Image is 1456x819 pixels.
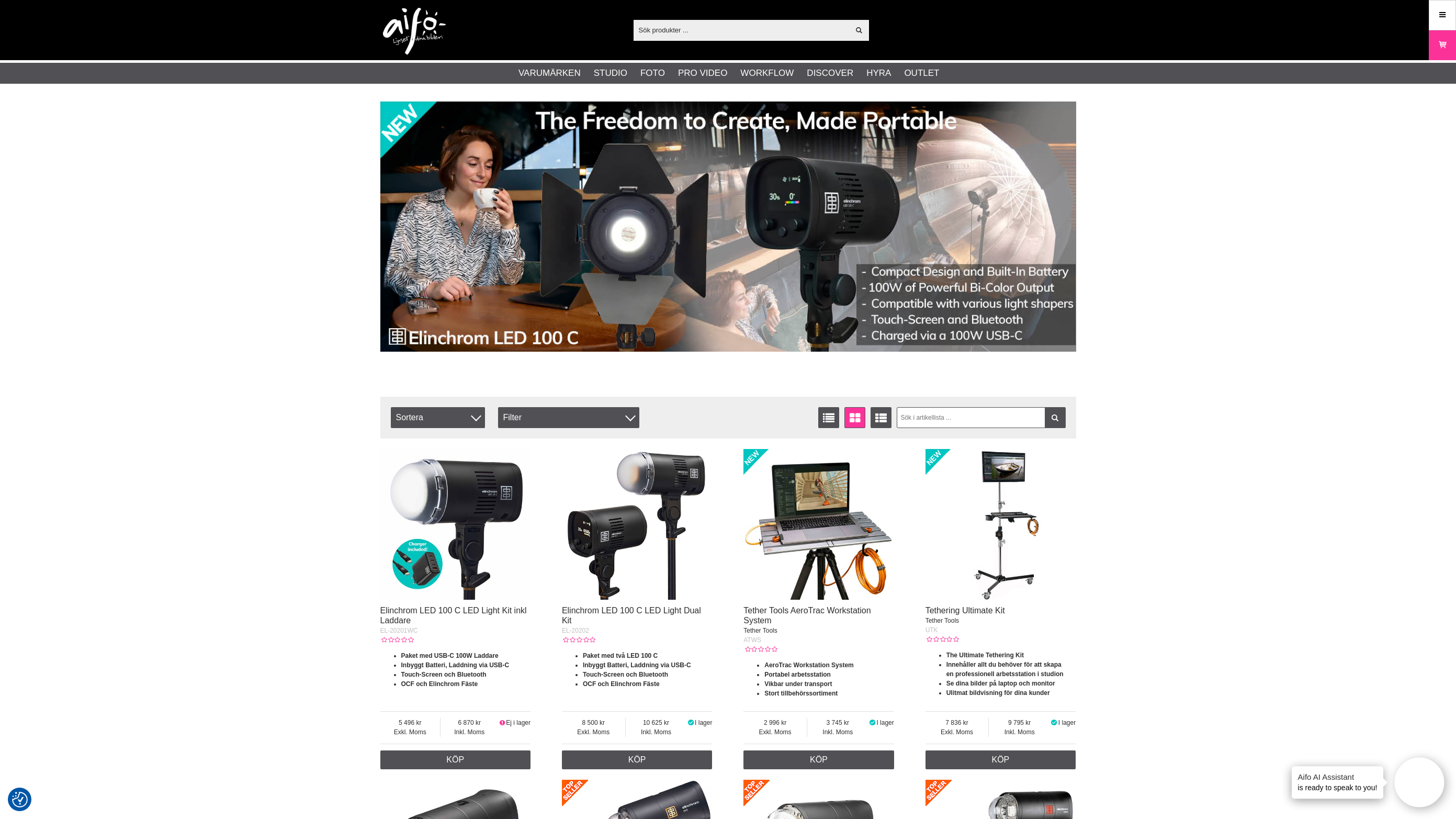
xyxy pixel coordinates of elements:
[634,22,850,38] input: Sök produkter ...
[866,66,891,80] a: Hyra
[562,449,713,600] img: Elinchrom LED 100 C LED Light Dual Kit
[764,661,854,669] strong: AeroTrac Workstation System
[946,652,1024,659] strong: The Ultimate Tethering Kit
[380,606,527,625] a: Elinchrom LED 100 C LED Light Kit inkl Laddare
[562,750,713,769] a: Köp
[380,718,441,727] span: 5 496
[925,617,959,624] span: Tether Tools
[12,790,28,809] button: Samtyckesinställningar
[925,606,1005,615] a: Tethering Ultimate Kit
[989,718,1050,727] span: 9 795
[562,635,595,645] div: Kundbetyg: 0
[871,407,891,428] a: Utökad listvisning
[594,66,627,80] a: Studio
[743,750,894,769] a: Köp
[844,407,865,428] a: Fönstervisning
[626,727,687,737] span: Inkl. Moms
[383,8,446,55] img: logo.png
[506,719,531,726] span: Ej i lager
[989,727,1050,737] span: Inkl. Moms
[499,719,506,726] i: Ej i lager
[743,449,894,600] img: Tether Tools AeroTrac Workstation System
[626,718,687,727] span: 10 625
[740,66,794,80] a: Workflow
[686,719,695,726] i: I lager
[946,670,1064,678] strong: en professionell arbetsstation i studion
[441,727,499,737] span: Inkl. Moms
[583,680,660,688] strong: OCF och Elinchrom Fäste
[1298,771,1378,782] h4: Aifo AI Assistant
[562,606,701,625] a: Elinchrom LED 100 C LED Light Dual Kit
[743,718,807,727] span: 2 996
[946,689,1050,697] strong: Ulitmat bildvisning för dina kunder
[583,671,668,678] strong: Touch-Screen och Bluetooth
[640,66,665,80] a: Foto
[925,626,938,634] span: UTK
[925,727,989,737] span: Exkl. Moms
[925,750,1076,769] a: Köp
[12,792,28,807] img: Revisit consent button
[583,652,658,659] strong: Paket med två LED 100 C
[868,719,877,726] i: I lager
[380,449,531,600] img: Elinchrom LED 100 C LED Light Kit inkl Laddare
[946,680,1055,687] strong: Se dina bilder på laptop och monitor
[743,727,807,737] span: Exkl. Moms
[695,719,712,726] span: I lager
[818,407,839,428] a: Listvisning
[1058,719,1076,726] span: I lager
[904,66,939,80] a: Outlet
[1292,766,1384,799] div: is ready to speak to you!
[876,719,894,726] span: I lager
[807,727,868,737] span: Inkl. Moms
[380,635,414,645] div: Kundbetyg: 0
[562,718,625,727] span: 8 500
[498,407,639,428] div: Filter
[925,718,989,727] span: 7 836
[562,627,589,634] span: EL-20202
[562,727,625,737] span: Exkl. Moms
[401,652,499,659] strong: Paket med USB-C 100W Laddare
[897,407,1066,428] input: Sök i artikellista ...
[807,66,853,80] a: Discover
[401,680,478,688] strong: OCF och Elinchrom Fäste
[401,671,487,678] strong: Touch-Screen och Bluetooth
[380,727,441,737] span: Exkl. Moms
[1050,719,1058,726] i: I lager
[946,661,1062,668] strong: Innehåller allt du behöver för att skapa
[380,750,531,769] a: Köp
[743,636,761,644] span: ATWS
[391,407,485,428] span: Sortera
[518,66,581,80] a: Varumärken
[401,661,510,669] strong: Inbyggt Batteri, Laddning via USB-C
[380,627,418,634] span: EL-20201WC
[925,449,1076,600] img: Tethering Ultimate Kit
[743,627,777,634] span: Tether Tools
[583,661,691,669] strong: Inbyggt Batteri, Laddning via USB-C
[764,671,831,678] strong: Portabel arbetsstation
[764,690,838,697] strong: Stort tillbehörssortiment
[807,718,868,727] span: 3 745
[743,606,871,625] a: Tether Tools AeroTrac Workstation System
[441,718,499,727] span: 6 870
[743,645,777,654] div: Kundbetyg: 0
[380,102,1076,352] img: Annons:002 banner-elin-led100c11390x.jpg
[678,66,727,80] a: Pro Video
[925,635,959,644] div: Kundbetyg: 0
[1045,407,1066,428] a: Filtrera
[764,680,832,688] strong: Vikbar under transport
